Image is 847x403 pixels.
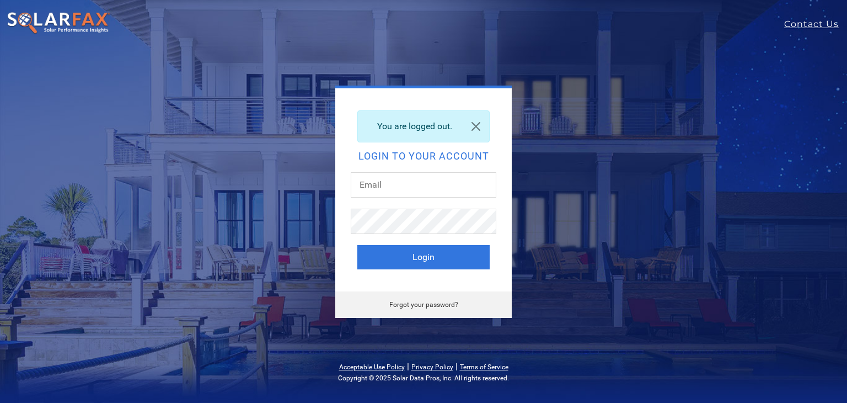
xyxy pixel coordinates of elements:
[407,361,409,372] span: |
[455,361,458,372] span: |
[463,111,489,142] a: Close
[7,12,110,35] img: SolarFax
[784,18,847,31] a: Contact Us
[357,245,490,269] button: Login
[339,363,405,371] a: Acceptable Use Policy
[460,363,508,371] a: Terms of Service
[357,151,490,161] h2: Login to your account
[357,110,490,142] div: You are logged out.
[389,301,458,309] a: Forgot your password?
[351,172,496,198] input: Email
[411,363,453,371] a: Privacy Policy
